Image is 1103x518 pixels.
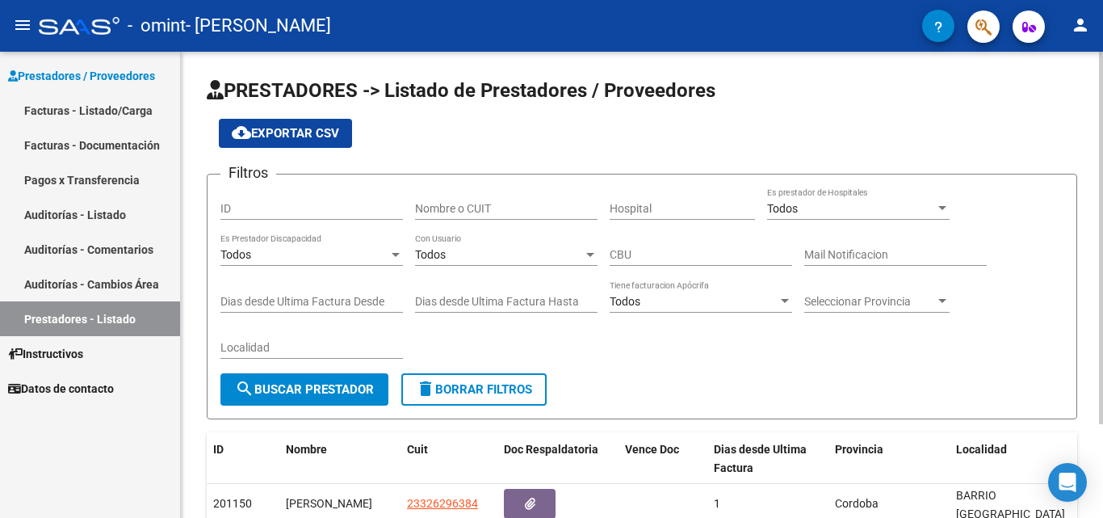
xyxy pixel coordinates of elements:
[950,432,1071,486] datatable-header-cell: Localidad
[286,495,394,513] div: [PERSON_NAME]
[707,432,828,486] datatable-header-cell: Dias desde Ultima Factura
[416,382,532,397] span: Borrar Filtros
[497,432,619,486] datatable-header-cell: Doc Respaldatoria
[213,443,224,456] span: ID
[835,497,879,510] span: Cordoba
[714,443,807,474] span: Dias desde Ultima Factura
[625,443,679,456] span: Vence Doc
[232,123,251,142] mat-icon: cloud_download
[186,8,331,44] span: - [PERSON_NAME]
[128,8,186,44] span: - omint
[407,497,478,510] span: 23326296384
[504,443,598,456] span: Doc Respaldatoria
[416,379,435,398] mat-icon: delete
[8,345,83,363] span: Instructivos
[207,79,715,102] span: PRESTADORES -> Listado de Prestadores / Proveedores
[220,373,388,406] button: Buscar Prestador
[220,248,251,261] span: Todos
[610,295,640,308] span: Todos
[415,248,446,261] span: Todos
[804,295,935,309] span: Seleccionar Provincia
[8,380,114,398] span: Datos de contacto
[235,382,374,397] span: Buscar Prestador
[220,162,276,184] h3: Filtros
[401,432,497,486] datatable-header-cell: Cuit
[13,15,32,35] mat-icon: menu
[619,432,707,486] datatable-header-cell: Vence Doc
[835,443,883,456] span: Provincia
[956,443,1007,456] span: Localidad
[279,432,401,486] datatable-header-cell: Nombre
[714,497,720,510] span: 1
[207,432,279,486] datatable-header-cell: ID
[213,497,252,510] span: 201150
[219,119,352,148] button: Exportar CSV
[8,67,155,85] span: Prestadores / Proveedores
[401,373,547,406] button: Borrar Filtros
[407,443,428,456] span: Cuit
[235,379,254,398] mat-icon: search
[767,202,798,215] span: Todos
[1048,463,1087,502] div: Open Intercom Messenger
[828,432,950,486] datatable-header-cell: Provincia
[286,443,327,456] span: Nombre
[1071,15,1090,35] mat-icon: person
[232,126,339,141] span: Exportar CSV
